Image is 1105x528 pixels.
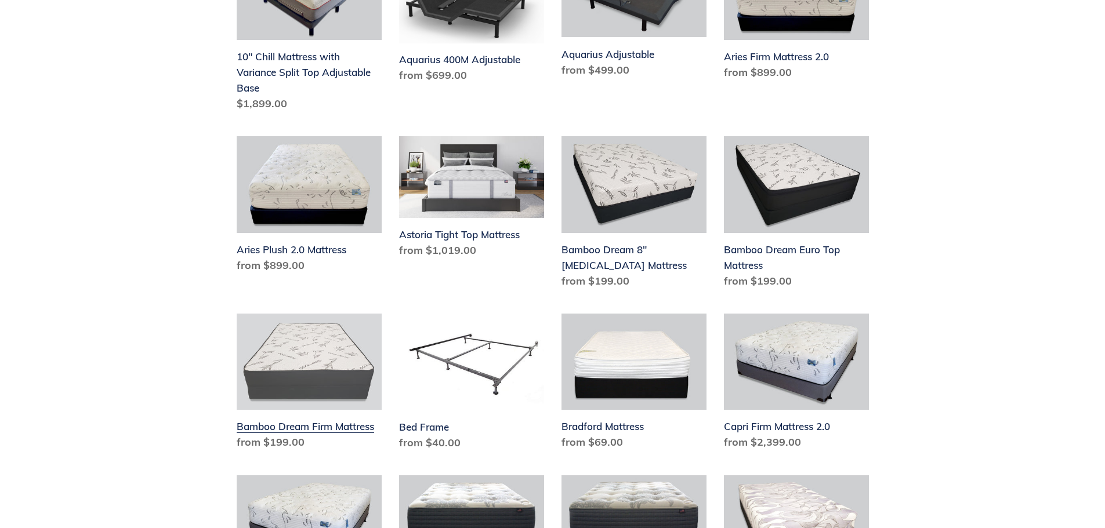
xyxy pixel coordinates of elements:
a: Capri Firm Mattress 2.0 [724,314,869,455]
a: Bed Frame [399,314,544,455]
a: Bamboo Dream 8" Memory Foam Mattress [561,136,707,293]
a: Bamboo Dream Firm Mattress [237,314,382,455]
a: Aries Plush 2.0 Mattress [237,136,382,278]
a: Bamboo Dream Euro Top Mattress [724,136,869,293]
a: Astoria Tight Top Mattress [399,136,544,263]
a: Bradford Mattress [561,314,707,455]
